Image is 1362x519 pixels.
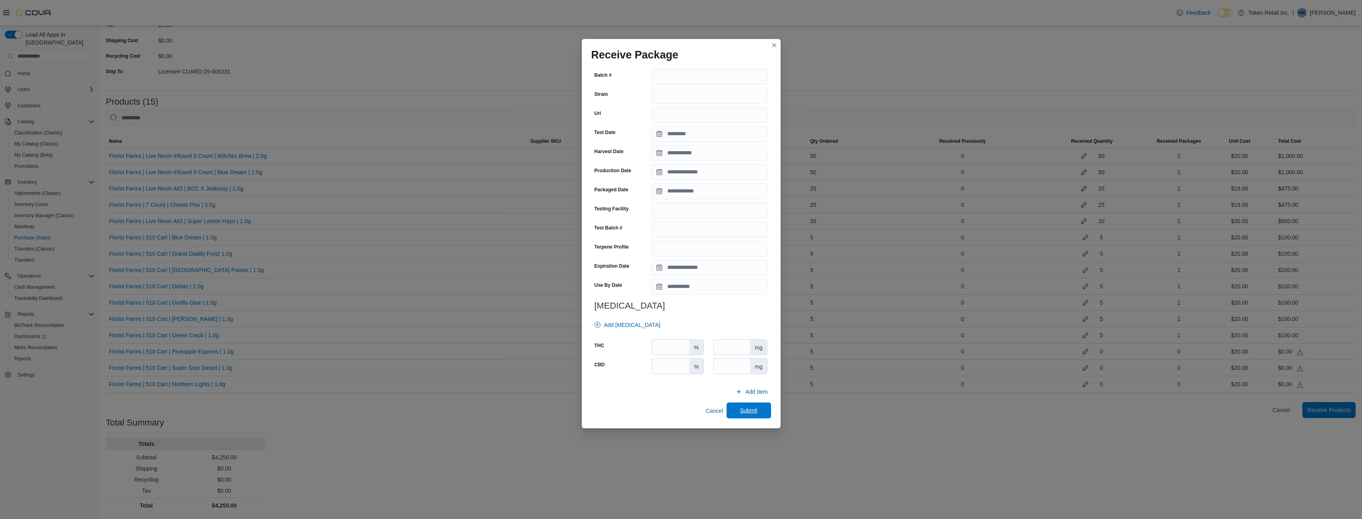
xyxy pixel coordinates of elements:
[651,279,767,295] input: Press the down key to open a popover containing a calendar.
[595,148,624,155] label: Harvest Date
[595,129,616,136] label: Test Date
[595,167,631,174] label: Production Date
[591,49,678,61] h1: Receive Package
[595,263,630,269] label: Expiration Date
[595,342,604,349] label: THC
[595,110,601,117] label: Url
[745,388,767,396] span: Add Item
[651,164,767,180] input: Press the down key to open a popover containing a calendar.
[689,340,703,355] div: %
[750,340,767,355] div: mg
[595,244,629,250] label: Terpene Profile
[703,403,727,419] button: Cancel
[651,126,767,142] input: Press the down key to open a popover containing a calendar.
[651,145,767,161] input: Press the down key to open a popover containing a calendar.
[651,183,767,199] input: Press the down key to open a popover containing a calendar.
[595,187,628,193] label: Packaged Date
[591,317,664,333] button: Add [MEDICAL_DATA]
[595,91,608,97] label: Strain
[595,282,622,288] label: Use By Date
[595,301,768,311] h3: [MEDICAL_DATA]
[689,359,703,374] div: %
[732,384,771,400] button: Add Item
[604,321,661,329] span: Add [MEDICAL_DATA]
[727,402,771,418] button: Submit
[595,225,622,231] label: Test Batch #
[769,41,779,50] button: Closes this modal window
[706,407,723,415] span: Cancel
[651,260,767,276] input: Press the down key to open a popover containing a calendar.
[595,362,605,368] label: CBD
[595,72,612,78] label: Batch #
[595,206,629,212] label: Testing Facility
[750,359,767,374] div: mg
[740,406,758,414] span: Submit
